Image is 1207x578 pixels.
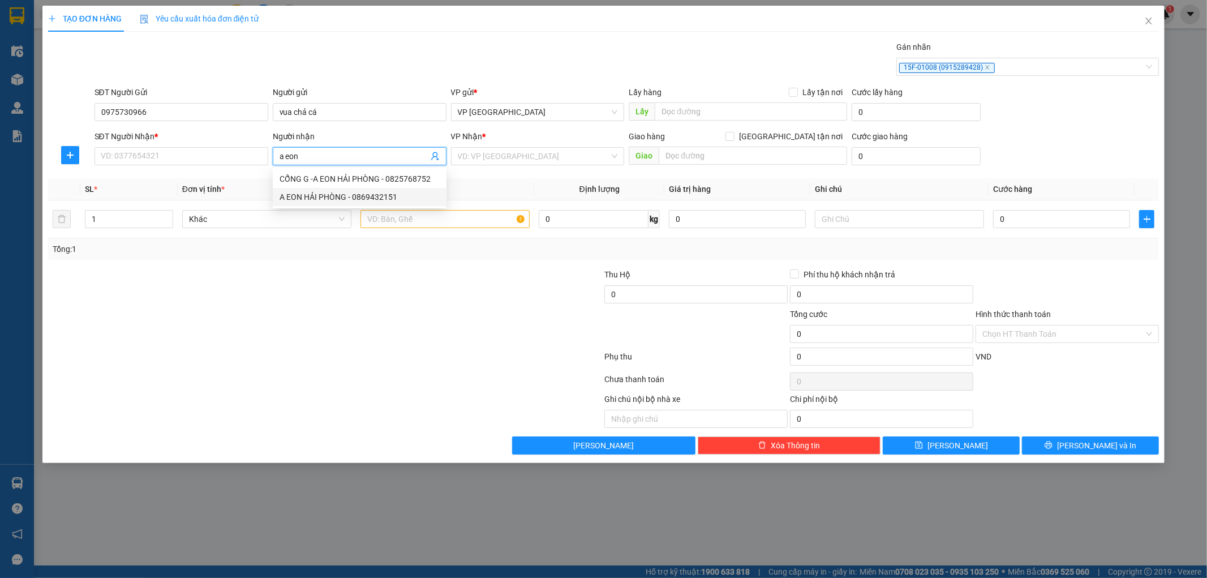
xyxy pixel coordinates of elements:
span: user-add [431,152,440,161]
span: plus [48,15,56,23]
span: Khác [189,211,345,228]
span: Xóa Thông tin [771,439,820,452]
span: kg [648,210,660,228]
div: SĐT Người Nhận [95,130,268,143]
span: 15F-01008 (0915289428) [899,63,995,73]
span: Giao [629,147,659,165]
span: Lấy tận nơi [798,86,847,99]
span: [PERSON_NAME] và In [1057,439,1136,452]
input: Cước lấy hàng [852,103,981,121]
input: Ghi Chú [815,210,984,228]
span: Tổng cước [790,310,827,319]
span: TẠO ĐƠN HÀNG [48,14,122,23]
span: Phí thu hộ khách nhận trả [799,268,900,281]
span: VND [976,352,991,361]
span: printer [1045,441,1053,450]
span: close [985,65,990,70]
span: SL [85,185,94,194]
div: A EON HẢI PHÒNG - 0869432151 [280,191,440,203]
div: Người nhận [273,130,446,143]
img: icon [140,15,149,24]
span: Cước hàng [993,185,1032,194]
input: Dọc đường [659,147,847,165]
span: Giao hàng [629,132,665,141]
span: plus [1140,215,1154,224]
button: save[PERSON_NAME] [883,436,1020,455]
div: Chi phí nội bộ [790,393,973,410]
span: Đơn vị tính [182,185,225,194]
button: Close [1133,6,1165,37]
span: Lấy hàng [629,88,662,97]
span: VP Mỹ Đình [458,104,618,121]
label: Cước giao hàng [852,132,908,141]
div: Tổng: 1 [53,243,466,255]
div: Ghi chú nội bộ nhà xe [604,393,788,410]
button: [PERSON_NAME] [512,436,695,455]
span: close [1144,16,1153,25]
input: 0 [669,210,806,228]
span: VP Nhận [451,132,483,141]
div: CỔNG G -A EON HẢI PHÒNG - 0825768752 [280,173,440,185]
div: VP gửi [451,86,625,99]
label: Gán nhãn [896,42,931,52]
span: Thu Hộ [604,270,630,279]
button: plus [1139,210,1154,228]
span: Định lượng [579,185,620,194]
span: Lấy [629,102,655,121]
input: Cước giao hàng [852,147,981,165]
th: Ghi chú [810,178,989,200]
button: plus [61,146,79,164]
button: deleteXóa Thông tin [698,436,881,455]
div: A EON HẢI PHÒNG - 0869432151 [273,188,446,206]
span: [PERSON_NAME] [573,439,634,452]
input: Nhập ghi chú [604,410,788,428]
div: Phụ thu [604,350,789,370]
span: Giá trị hàng [669,185,711,194]
span: save [915,441,923,450]
span: Yêu cầu xuất hóa đơn điện tử [140,14,259,23]
div: Chưa thanh toán [604,373,789,393]
div: SĐT Người Gửi [95,86,268,99]
button: delete [53,210,71,228]
span: [GEOGRAPHIC_DATA] tận nơi [734,130,847,143]
input: Dọc đường [655,102,847,121]
label: Hình thức thanh toán [976,310,1051,319]
span: plus [62,151,79,160]
div: Người gửi [273,86,446,99]
span: [PERSON_NAME] [927,439,988,452]
label: Cước lấy hàng [852,88,903,97]
input: VD: Bàn, Ghế [360,210,530,228]
button: printer[PERSON_NAME] và In [1022,436,1159,455]
div: CỔNG G -A EON HẢI PHÒNG - 0825768752 [273,170,446,188]
span: delete [758,441,766,450]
